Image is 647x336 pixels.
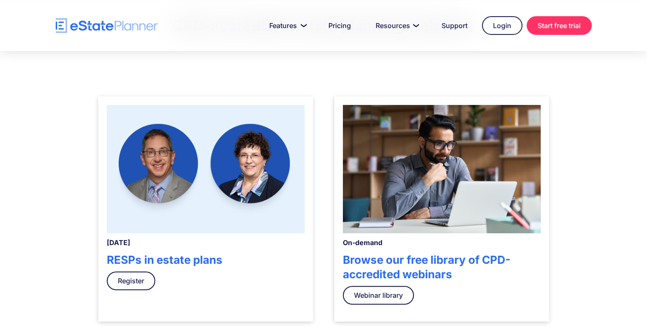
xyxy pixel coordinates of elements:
[56,18,158,33] a: home
[107,238,130,247] strong: [DATE]
[343,253,541,282] h4: Browse our free library of CPD-accredited webinars
[431,17,478,34] a: Support
[107,271,155,290] a: Register
[343,238,382,247] strong: On-demand
[527,16,592,35] a: Start free trial
[365,17,427,34] a: Resources
[318,17,361,34] a: Pricing
[482,16,522,35] a: Login
[343,286,414,305] a: Webinar library
[259,17,314,34] a: Features
[107,253,222,266] strong: RESPs in estate plans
